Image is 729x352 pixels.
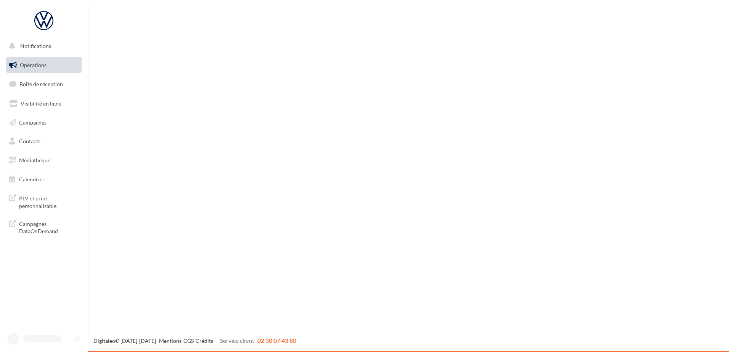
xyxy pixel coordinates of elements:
a: Digitaleo [93,338,115,344]
a: Crédits [196,338,213,344]
a: Calendrier [5,171,83,187]
a: Contacts [5,133,83,149]
a: Campagnes DataOnDemand [5,216,83,238]
a: Opérations [5,57,83,73]
span: Visibilité en ligne [21,100,61,107]
span: Notifications [20,43,51,49]
span: Service client [220,337,254,344]
span: Campagnes [19,119,47,125]
span: Campagnes DataOnDemand [19,219,79,235]
a: Médiathèque [5,152,83,168]
span: © [DATE]-[DATE] - - - [93,338,296,344]
a: CGS [183,338,194,344]
a: Campagnes [5,115,83,131]
span: Calendrier [19,176,45,182]
a: Mentions [159,338,181,344]
button: Notifications [5,38,80,54]
span: 02 30 07 43 80 [257,337,296,344]
span: Contacts [19,138,40,144]
a: Boîte de réception [5,76,83,92]
span: Opérations [20,62,47,68]
span: Boîte de réception [19,81,63,87]
a: Visibilité en ligne [5,96,83,112]
span: Médiathèque [19,157,50,163]
a: PLV et print personnalisable [5,190,83,213]
span: PLV et print personnalisable [19,193,79,210]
